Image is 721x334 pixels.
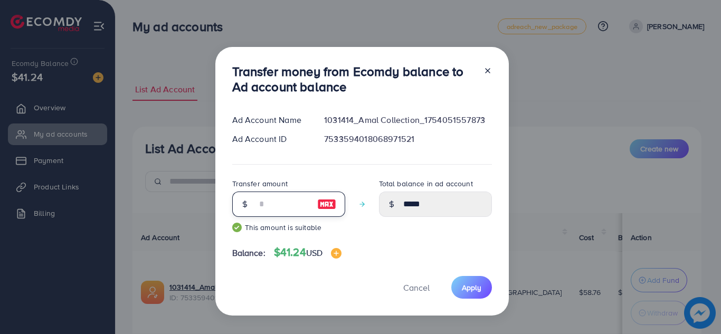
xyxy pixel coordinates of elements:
div: Ad Account ID [224,133,316,145]
label: Total balance in ad account [379,178,473,189]
div: 1031414_Amal Collection_1754051557873 [316,114,500,126]
img: image [331,248,341,259]
button: Cancel [390,276,443,299]
small: This amount is suitable [232,222,345,233]
img: image [317,198,336,211]
div: 7533594018068971521 [316,133,500,145]
img: guide [232,223,242,232]
span: USD [306,247,322,259]
h4: $41.24 [274,246,341,259]
button: Apply [451,276,492,299]
span: Apply [462,282,481,293]
label: Transfer amount [232,178,288,189]
span: Cancel [403,282,430,293]
h3: Transfer money from Ecomdy balance to Ad account balance [232,64,475,94]
span: Balance: [232,247,265,259]
div: Ad Account Name [224,114,316,126]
